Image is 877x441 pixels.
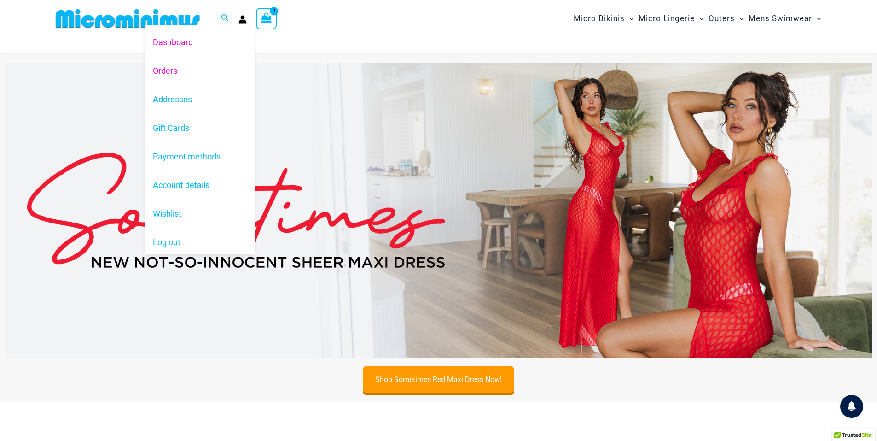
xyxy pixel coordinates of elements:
a: Orders [145,56,255,85]
img: Sometimes Red Maxi Dress [5,63,872,358]
a: Addresses [145,85,255,114]
a: Shop Sometimes Red Maxi Dress Now! [363,366,514,393]
span: Menu Toggle [695,7,704,30]
span: Menu Toggle [625,7,634,30]
span: Mens Swimwear [749,7,812,30]
span: Menu Toggle [735,7,744,30]
span: Micro Lingerie [639,7,695,30]
a: Search icon link [221,13,229,24]
img: MM SHOP LOGO FLAT [52,8,203,29]
a: Account icon link [238,15,247,24]
a: Wishlist [145,200,255,228]
nav: Site Navigation [570,3,825,34]
a: Account details [145,171,255,200]
span: Micro Bikinis [574,7,625,30]
a: View Shopping Cart, empty [256,8,277,29]
a: Gift Cards [145,114,255,142]
a: Payment methods [145,142,255,171]
a: Mens SwimwearMenu ToggleMenu Toggle [746,5,824,33]
a: OutersMenu ToggleMenu Toggle [706,5,746,33]
a: Log out [145,228,255,257]
a: Micro LingerieMenu ToggleMenu Toggle [636,5,706,33]
span: Menu Toggle [812,7,821,30]
span: Outers [709,7,735,30]
a: Micro BikinisMenu ToggleMenu Toggle [571,5,636,33]
a: Dashboard [145,28,255,56]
